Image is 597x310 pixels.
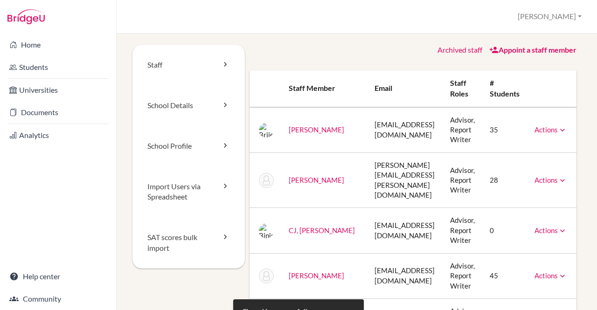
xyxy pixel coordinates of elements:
[7,9,45,24] img: Bridge-U
[2,35,114,54] a: Home
[132,217,245,269] a: SAT scores bulk import
[2,81,114,99] a: Universities
[289,125,344,134] a: [PERSON_NAME]
[535,226,567,234] a: Actions
[367,107,443,153] td: [EMAIL_ADDRESS][DOMAIN_NAME]
[132,45,245,85] a: Staff
[2,289,114,308] a: Community
[2,126,114,145] a: Analytics
[2,267,114,286] a: Help center
[443,107,482,153] td: Advisor, Report Writer
[443,70,482,107] th: Staff roles
[535,176,567,184] a: Actions
[367,253,443,298] td: [EMAIL_ADDRESS][DOMAIN_NAME]
[259,123,274,138] img: Brijesh Babu
[289,226,355,234] a: CJ, [PERSON_NAME]
[259,269,274,283] img: Lerina DSouza
[437,45,482,54] a: Archived staff
[443,253,482,298] td: Advisor, Report Writer
[132,166,245,218] a: Import Users via Spreadsheet
[482,107,527,153] td: 35
[443,208,482,253] td: Advisor, Report Writer
[289,176,344,184] a: [PERSON_NAME]
[2,58,114,76] a: Students
[259,173,274,188] img: Alan Benny
[482,208,527,253] td: 0
[132,126,245,166] a: School Profile
[289,271,344,280] a: [PERSON_NAME]
[535,125,567,134] a: Actions
[132,85,245,126] a: School Details
[2,103,114,122] a: Documents
[443,152,482,208] td: Advisor, Report Writer
[281,70,367,107] th: Staff member
[535,271,567,280] a: Actions
[367,208,443,253] td: [EMAIL_ADDRESS][DOMAIN_NAME]
[482,152,527,208] td: 28
[482,70,527,107] th: # students
[367,70,443,107] th: Email
[482,253,527,298] td: 45
[489,45,576,54] a: Appoint a staff member
[514,8,586,25] button: [PERSON_NAME]
[259,223,274,238] img: Binish CJ
[367,152,443,208] td: [PERSON_NAME][EMAIL_ADDRESS][PERSON_NAME][DOMAIN_NAME]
